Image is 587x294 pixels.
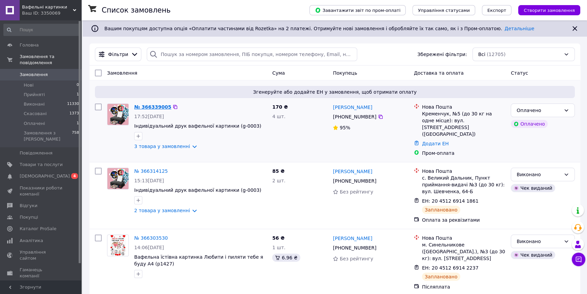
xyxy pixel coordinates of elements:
a: Фото товару [107,104,129,125]
span: Покупці [20,214,38,220]
span: Замовлення з [PERSON_NAME] [24,130,72,142]
a: Створити замовлення [511,7,580,13]
h1: Список замовлень [102,6,170,14]
span: Аналітика [20,238,43,244]
span: 4 [71,173,78,179]
div: [PHONE_NUMBER] [331,112,378,122]
span: Статус [511,70,528,76]
div: Заплановано [422,273,460,281]
span: Нові [24,82,34,88]
div: с. Великий Дальник, Пункт приймання-видачі №3 (до 30 кг): вул. Шевченка, 64-Б [422,174,505,195]
span: Управління сайтом [20,249,63,261]
span: 85 ₴ [272,168,284,174]
div: Нова Пошта [422,104,505,110]
span: Фільтри [108,51,128,58]
span: Збережені фільтри: [417,51,467,58]
div: Кременчук, №5 (до 30 кг на одне місце): вул. [STREET_ADDRESS] ([GEOGRAPHIC_DATA]) [422,110,505,137]
button: Чат з покупцем [572,253,585,266]
div: Оплачено [517,107,561,114]
a: 3 товара у замовленні [134,144,190,149]
span: Виконані [24,101,45,107]
span: 11330 [67,101,79,107]
span: Без рейтингу [340,189,373,195]
span: Скасовані [24,111,47,117]
span: 17:52[DATE] [134,114,164,119]
span: Експорт [487,8,506,13]
div: Виконано [517,171,561,178]
span: Cума [272,70,285,76]
button: Створити замовлення [518,5,580,15]
img: Фото товару [107,168,128,189]
a: Фото товару [107,168,129,189]
input: Пошук за номером замовлення, ПІБ покупця, номером телефону, Email, номером накладної [147,48,357,61]
span: Відгуки [20,203,37,209]
span: Всі [478,51,485,58]
div: Ваш ID: 3350069 [22,10,81,16]
span: 95% [340,125,350,130]
span: 14:06[DATE] [134,245,164,250]
div: Післяплата [422,283,505,290]
span: Індивідуальний друк вафельної картинки (g-0003) [134,187,261,193]
span: [DEMOGRAPHIC_DATA] [20,173,70,179]
div: Оплата за реквізитами [422,217,505,223]
span: 4 шт. [272,114,285,119]
span: Управління статусами [418,8,470,13]
div: Чек виданий [511,251,555,259]
span: Повідомлення [20,150,53,156]
span: Покупець [333,70,357,76]
img: Фото товару [110,235,125,256]
div: Виконано [517,238,561,245]
div: м. Синельникове ([GEOGRAPHIC_DATA].), №3 (до 30 кг): вул. [STREET_ADDRESS] [422,241,505,262]
button: Управління статусами [412,5,475,15]
a: Детальніше [505,26,534,31]
span: 170 ₴ [272,104,288,110]
span: Каталог ProSale [20,226,56,232]
a: [PERSON_NAME] [333,104,372,111]
span: 0 [77,82,79,88]
img: Фото товару [107,104,128,125]
span: Гаманець компанії [20,267,63,279]
a: Фото товару [107,235,129,256]
span: Прийняті [24,92,45,98]
span: Завантажити звіт по пром-оплаті [315,7,400,13]
span: Показники роботи компанії [20,185,63,197]
span: 15:13[DATE] [134,178,164,183]
a: № 366314125 [134,168,168,174]
span: Замовлення [20,72,48,78]
span: 1 [77,92,79,98]
div: Заплановано [422,206,460,214]
button: Експорт [482,5,512,15]
div: [PHONE_NUMBER] [331,243,378,253]
span: 1 [77,121,79,127]
span: Замовлення та повідомлення [20,54,81,66]
input: Пошук [3,24,80,36]
span: Без рейтингу [340,256,373,261]
span: Вафельні картинки [22,4,73,10]
span: ЕН: 20 4512 6914 2237 [422,265,479,271]
span: Згенеруйте або додайте ЕН у замовлення, щоб отримати оплату [98,89,572,95]
a: № 366339005 [134,104,171,110]
a: Індивідуальний друк вафельної картинки (g-0003) [134,123,261,129]
span: 758 [72,130,79,142]
span: Товари та послуги [20,162,63,168]
span: (12705) [487,52,505,57]
a: № 366303530 [134,235,168,241]
a: Додати ЕН [422,141,449,146]
span: Доставка та оплата [414,70,464,76]
div: Чек виданий [511,184,555,192]
a: Вафельна їстівна картинка Любити і пиляти тебе я буду А4 (p1427) [134,254,263,267]
span: Головна [20,42,39,48]
span: 1373 [69,111,79,117]
span: Створити замовлення [524,8,575,13]
div: Пром-оплата [422,150,505,157]
span: 56 ₴ [272,235,284,241]
div: Нова Пошта [422,168,505,174]
div: [PHONE_NUMBER] [331,176,378,186]
span: 1 шт. [272,245,285,250]
span: Вашим покупцям доступна опція «Оплатити частинами від Rozetka» на 2 платежі. Отримуйте нові замов... [104,26,534,31]
a: [PERSON_NAME] [333,235,372,242]
button: Завантажити звіт по пром-оплаті [309,5,406,15]
span: Замовлення [107,70,137,76]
